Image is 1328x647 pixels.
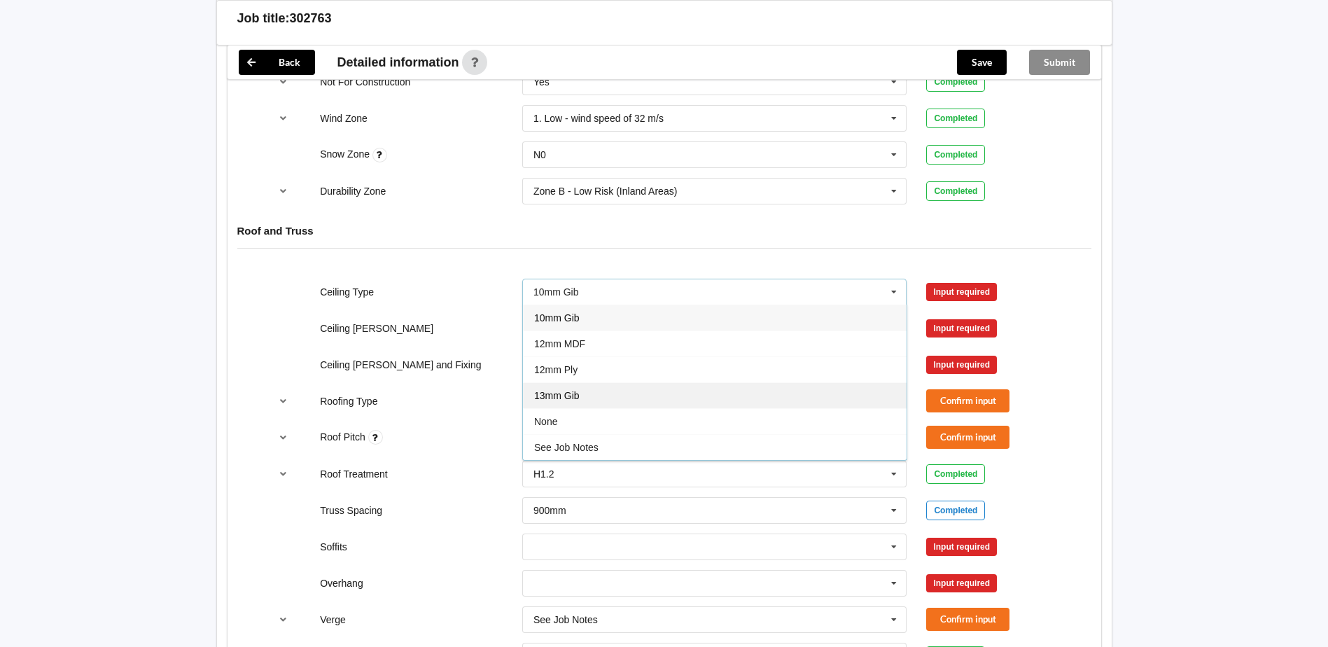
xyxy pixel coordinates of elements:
div: Input required [926,574,997,592]
label: Durability Zone [320,186,386,197]
div: Completed [926,464,985,484]
label: Ceiling [PERSON_NAME] [320,323,433,334]
h4: Roof and Truss [237,224,1091,237]
div: H1.2 [533,469,554,479]
label: Roofing Type [320,396,377,407]
button: Confirm input [926,608,1009,631]
label: Ceiling Type [320,286,374,298]
label: Ceiling [PERSON_NAME] and Fixing [320,359,481,370]
span: Detailed information [337,56,459,69]
span: See Job Notes [534,442,599,453]
h3: 302763 [290,11,332,27]
div: Completed [926,501,985,520]
button: reference-toggle [270,461,297,487]
span: 10mm Gib [534,312,580,323]
button: reference-toggle [270,607,297,632]
span: 12mm MDF [534,338,585,349]
div: N0 [533,150,546,160]
div: Completed [926,72,985,92]
span: 12mm Ply [534,364,578,375]
label: Snow Zone [320,148,372,160]
button: reference-toggle [270,389,297,414]
div: Input required [926,538,997,556]
span: None [534,416,557,427]
div: Input required [926,283,997,301]
div: Yes [533,77,550,87]
label: Verge [320,614,346,625]
h3: Job title: [237,11,290,27]
label: Wind Zone [320,113,368,124]
div: Completed [926,181,985,201]
button: reference-toggle [270,425,297,450]
div: Input required [926,356,997,374]
div: See Job Notes [533,615,598,625]
div: Zone B - Low Risk (Inland Areas) [533,186,677,196]
button: Confirm input [926,426,1009,449]
button: Confirm input [926,389,1009,412]
label: Overhang [320,578,363,589]
button: reference-toggle [270,179,297,204]
label: Roof Treatment [320,468,388,480]
button: reference-toggle [270,106,297,131]
span: 13mm Gib [534,390,580,401]
label: Roof Pitch [320,431,368,443]
div: 900mm [533,506,566,515]
div: Input required [926,319,997,338]
button: Back [239,50,315,75]
label: Not For Construction [320,76,410,88]
button: reference-toggle [270,69,297,95]
label: Truss Spacing [320,505,382,516]
div: 1. Low - wind speed of 32 m/s [533,113,664,123]
button: Save [957,50,1007,75]
div: Completed [926,145,985,165]
div: Completed [926,109,985,128]
label: Soffits [320,541,347,552]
